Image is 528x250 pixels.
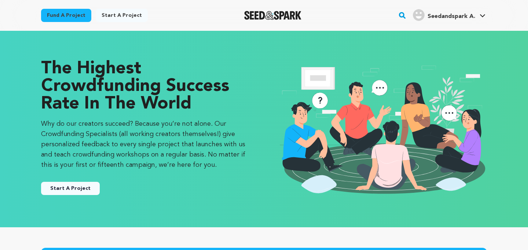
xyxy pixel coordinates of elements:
a: Seed&Spark Homepage [244,11,302,20]
div: Seedandspark A.'s Profile [413,9,475,21]
img: Seed&Spark Logo Dark Mode [244,11,302,20]
p: Why do our creators succeed? Because you’re not alone. Our Crowdfunding Specialists (all working ... [41,119,249,170]
img: user.png [413,9,425,21]
a: Fund a project [41,9,91,22]
img: seedandspark start project illustration image [279,60,487,198]
button: Start A Project [41,182,100,195]
a: Seedandspark A.'s Profile [411,8,487,21]
p: The Highest Crowdfunding Success Rate in the World [41,60,249,113]
a: Start a project [96,9,148,22]
span: Seedandspark A. [428,14,475,19]
span: Seedandspark A.'s Profile [411,8,487,23]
